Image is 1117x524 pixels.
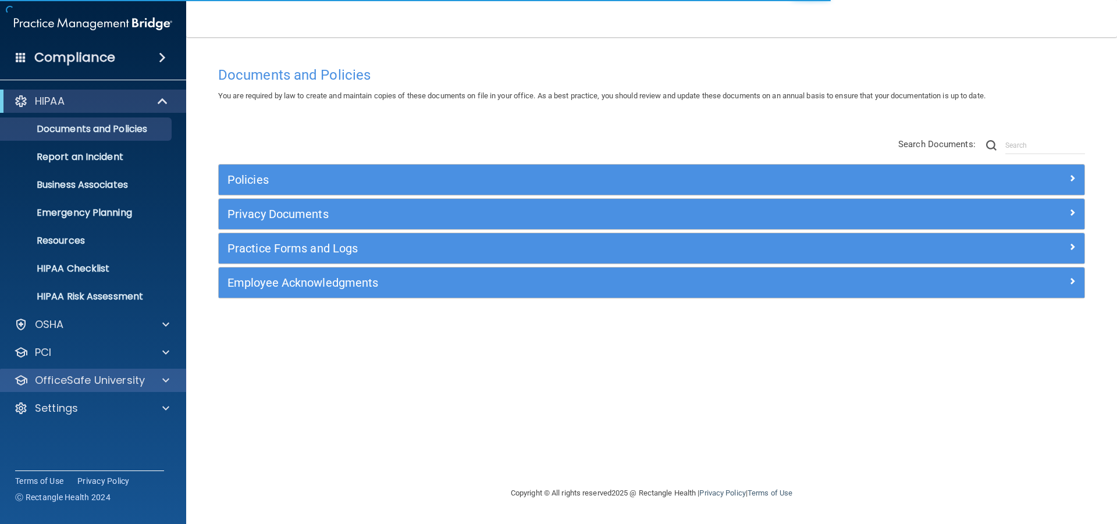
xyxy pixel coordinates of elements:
p: PCI [35,345,51,359]
p: HIPAA Checklist [8,263,166,275]
p: Resources [8,235,166,247]
p: Documents and Policies [8,123,166,135]
a: Policies [227,170,1076,189]
a: HIPAA [14,94,169,108]
p: Business Associates [8,179,166,191]
div: Copyright © All rights reserved 2025 @ Rectangle Health | | [439,475,864,512]
img: PMB logo [14,12,172,35]
p: Emergency Planning [8,207,166,219]
a: Privacy Policy [699,489,745,497]
a: Privacy Documents [227,205,1076,223]
p: Settings [35,401,78,415]
h5: Privacy Documents [227,208,859,220]
a: Settings [14,401,169,415]
p: OfficeSafe University [35,373,145,387]
span: You are required by law to create and maintain copies of these documents on file in your office. ... [218,91,986,100]
a: OfficeSafe University [14,373,169,387]
span: Ⓒ Rectangle Health 2024 [15,491,111,503]
p: Report an Incident [8,151,166,163]
p: HIPAA Risk Assessment [8,291,166,302]
a: PCI [14,345,169,359]
h4: Documents and Policies [218,67,1085,83]
p: OSHA [35,318,64,331]
p: HIPAA [35,94,65,108]
span: Search Documents: [898,139,976,149]
h5: Practice Forms and Logs [227,242,859,255]
input: Search [1005,137,1085,154]
a: Terms of Use [748,489,792,497]
a: Practice Forms and Logs [227,239,1076,258]
h5: Employee Acknowledgments [227,276,859,289]
h4: Compliance [34,49,115,66]
a: Privacy Policy [77,475,130,487]
img: ic-search.3b580494.png [986,140,997,151]
a: Employee Acknowledgments [227,273,1076,292]
a: OSHA [14,318,169,331]
h5: Policies [227,173,859,186]
a: Terms of Use [15,475,63,487]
